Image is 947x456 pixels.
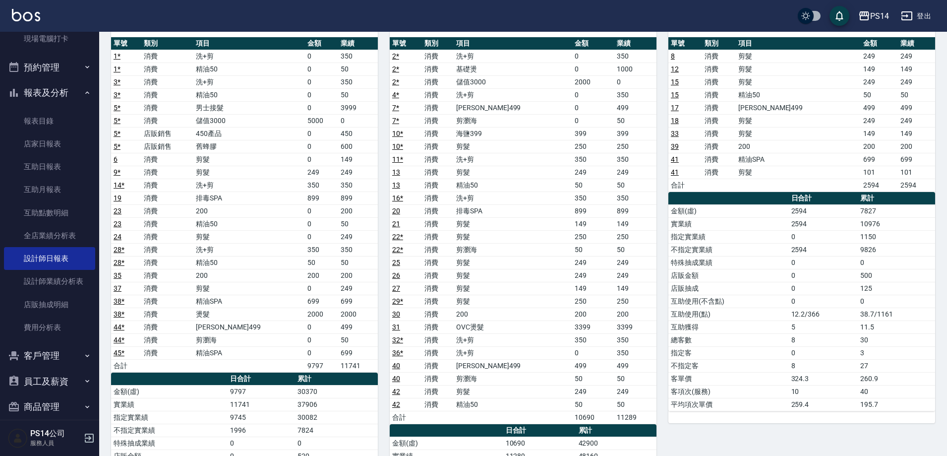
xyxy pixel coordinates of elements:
td: 消費 [422,101,454,114]
a: 互助日報表 [4,155,95,178]
td: 剪髮 [454,217,572,230]
td: 排毒SPA [454,204,572,217]
td: 149 [898,63,935,75]
td: 0 [305,50,338,63]
a: 20 [392,207,400,215]
a: 15 [671,78,679,86]
td: 200 [338,269,378,282]
td: 特殊抽成業績 [668,256,789,269]
td: 海鹽399 [454,127,572,140]
a: 26 [392,271,400,279]
a: 6 [114,155,118,163]
td: 7827 [858,204,935,217]
td: 消費 [141,295,194,308]
td: 200 [736,140,861,153]
th: 金額 [305,37,338,50]
td: 精油50 [193,63,305,75]
td: 0 [572,101,614,114]
td: 精油50 [193,256,305,269]
td: 消費 [422,230,454,243]
td: 指定實業績 [668,230,789,243]
td: 消費 [141,217,194,230]
a: 27 [392,284,400,292]
a: 30 [392,310,400,318]
td: 249 [338,282,378,295]
button: save [829,6,849,26]
td: 0 [789,282,858,295]
td: 消費 [702,75,736,88]
td: 剪瀏海 [454,243,572,256]
td: 249 [898,75,935,88]
td: 剪髮 [736,75,861,88]
th: 類別 [422,37,454,50]
td: [PERSON_NAME]499 [736,101,861,114]
td: 149 [614,282,656,295]
td: 消費 [141,50,194,63]
a: 39 [671,142,679,150]
td: 洗+剪 [193,75,305,88]
td: 剪髮 [454,295,572,308]
td: 消費 [422,63,454,75]
td: 消費 [422,50,454,63]
a: 互助月報表 [4,178,95,201]
td: 消費 [141,269,194,282]
td: 450 [338,127,378,140]
td: 699 [861,153,898,166]
td: 消費 [422,217,454,230]
td: 350 [305,243,338,256]
td: 249 [305,166,338,179]
td: 249 [572,269,614,282]
button: 預約管理 [4,55,95,80]
td: 0 [305,204,338,217]
td: 200 [193,204,305,217]
td: 50 [614,179,656,192]
td: 男士接髮 [193,101,305,114]
td: 剪瀏海 [454,114,572,127]
td: 消費 [422,88,454,101]
td: 剪髮 [736,114,861,127]
td: 消費 [141,243,194,256]
td: 249 [614,256,656,269]
td: 101 [898,166,935,179]
h5: PS14公司 [30,429,81,439]
a: 全店業績分析表 [4,224,95,247]
td: 3999 [338,101,378,114]
a: 設計師日報表 [4,247,95,270]
td: 消費 [141,204,194,217]
a: 8 [671,52,675,60]
td: 50 [338,256,378,269]
td: 350 [572,153,614,166]
td: 0 [789,256,858,269]
td: 洗+剪 [193,50,305,63]
a: 21 [392,220,400,228]
td: 金額(虛) [668,204,789,217]
th: 業績 [614,37,656,50]
td: 249 [572,166,614,179]
td: 剪髮 [454,140,572,153]
th: 累計 [858,192,935,205]
td: 149 [861,127,898,140]
a: 19 [114,194,121,202]
td: 499 [614,101,656,114]
td: 699 [898,153,935,166]
th: 單號 [390,37,422,50]
a: 報表目錄 [4,110,95,132]
td: 350 [338,243,378,256]
td: 250 [614,230,656,243]
a: 13 [392,168,400,176]
td: 消費 [422,75,454,88]
td: 200 [898,140,935,153]
td: 9826 [858,243,935,256]
td: 1000 [614,63,656,75]
td: 10976 [858,217,935,230]
td: 精油50 [193,88,305,101]
td: 0 [614,75,656,88]
th: 項目 [736,37,861,50]
td: 2594 [861,179,898,192]
td: 249 [861,114,898,127]
td: 剪髮 [736,63,861,75]
td: 250 [614,295,656,308]
td: 消費 [141,230,194,243]
a: 37 [114,284,121,292]
a: 24 [114,233,121,241]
